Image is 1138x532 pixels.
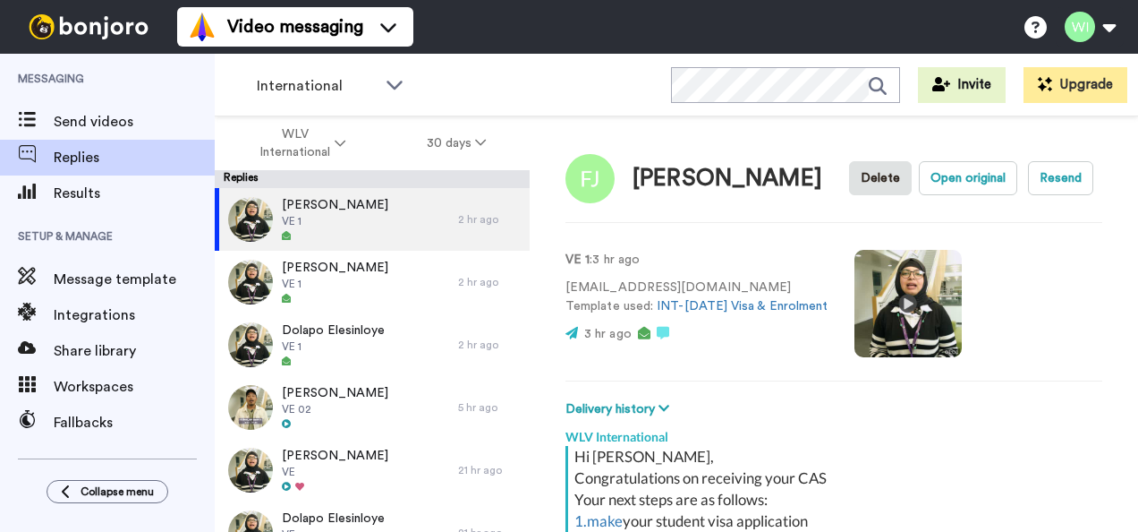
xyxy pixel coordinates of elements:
p: [EMAIL_ADDRESS][DOMAIN_NAME] Template used: [565,279,828,316]
span: [PERSON_NAME] [282,259,388,277]
strong: VE 1 [565,253,590,266]
a: [PERSON_NAME]VE 025 hr ago [215,376,530,439]
button: Open original [919,161,1017,195]
span: 3 hr ago [584,328,632,340]
span: [PERSON_NAME] [282,196,388,214]
div: 2 hr ago [458,212,521,227]
span: Integrations [54,305,215,326]
span: Workspaces [54,376,215,398]
a: [PERSON_NAME]VE 12 hr ago [215,188,530,251]
img: 58e8a70d-5494-4ab1-8408-0f12cebdf6aa-thumb.jpg [228,197,273,242]
span: Replies [54,147,215,168]
img: Image of Felix Jumbo [565,154,615,203]
span: Message template [54,269,215,290]
a: INT-[DATE] Visa & Enrolment [657,300,828,313]
div: 5 hr ago [458,400,521,415]
img: vm-color.svg [188,13,217,41]
span: VE 1 [282,339,385,354]
span: Send videos [54,111,215,133]
button: Collapse menu [47,480,168,503]
div: WLV International [565,419,1102,446]
span: Dolapo Elesinloye [282,322,385,339]
div: 2 hr ago [458,338,521,352]
span: [PERSON_NAME] [282,447,388,465]
a: Dolapo ElesinloyeVE 12 hr ago [215,313,530,376]
div: 21 hr ago [458,463,521,477]
img: 58e8a70d-5494-4ab1-8408-0f12cebdf6aa-thumb.jpg [228,322,273,367]
button: WLV International [218,118,386,168]
button: Invite [918,67,1006,103]
span: Collapse menu [81,485,154,499]
img: bj-logo-header-white.svg [21,14,156,39]
a: [PERSON_NAME]VE 12 hr ago [215,251,530,313]
button: Delete [849,161,912,195]
button: 30 days [386,127,527,159]
span: VE [282,465,388,479]
span: Video messaging [227,14,363,39]
span: WLV International [259,125,331,161]
button: Delivery history [565,399,675,419]
img: 9d005285-f2cd-48ce-ae0f-47eda6f368c7-thumb.jpg [228,448,273,493]
button: Upgrade [1023,67,1127,103]
span: Results [54,183,215,204]
div: [PERSON_NAME] [633,166,822,192]
img: 62ddf3be-d088-421e-bd24-cb50b731b943-thumb.jpg [228,385,273,430]
span: Share library [54,340,215,362]
span: International [257,75,377,97]
div: 2 hr ago [458,275,521,289]
span: VE 02 [282,402,388,416]
p: : 3 hr ago [565,251,828,270]
span: Dolapo Elesinloye [282,510,385,528]
span: [PERSON_NAME] [282,384,388,402]
span: Fallbacks [54,412,215,433]
a: 1.make [574,511,623,530]
span: VE 1 [282,277,388,291]
span: VE 1 [282,214,388,228]
button: Resend [1028,161,1093,195]
div: Replies [215,170,530,188]
a: [PERSON_NAME]VE21 hr ago [215,439,530,502]
img: 58e8a70d-5494-4ab1-8408-0f12cebdf6aa-thumb.jpg [228,260,273,305]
